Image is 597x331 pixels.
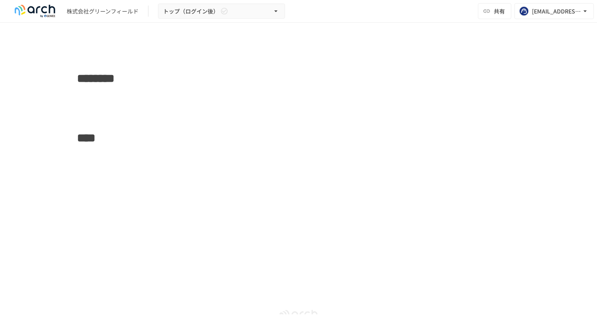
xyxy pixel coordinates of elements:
[514,3,594,19] button: [EMAIL_ADDRESS][DOMAIN_NAME]
[532,6,581,16] div: [EMAIL_ADDRESS][DOMAIN_NAME]
[494,7,505,15] span: 共有
[163,6,219,16] span: トップ（ログイン後）
[67,7,139,15] div: 株式会社グリーンフィールド
[478,3,511,19] button: 共有
[158,4,285,19] button: トップ（ログイン後）
[10,5,60,17] img: logo-default@2x-9cf2c760.svg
